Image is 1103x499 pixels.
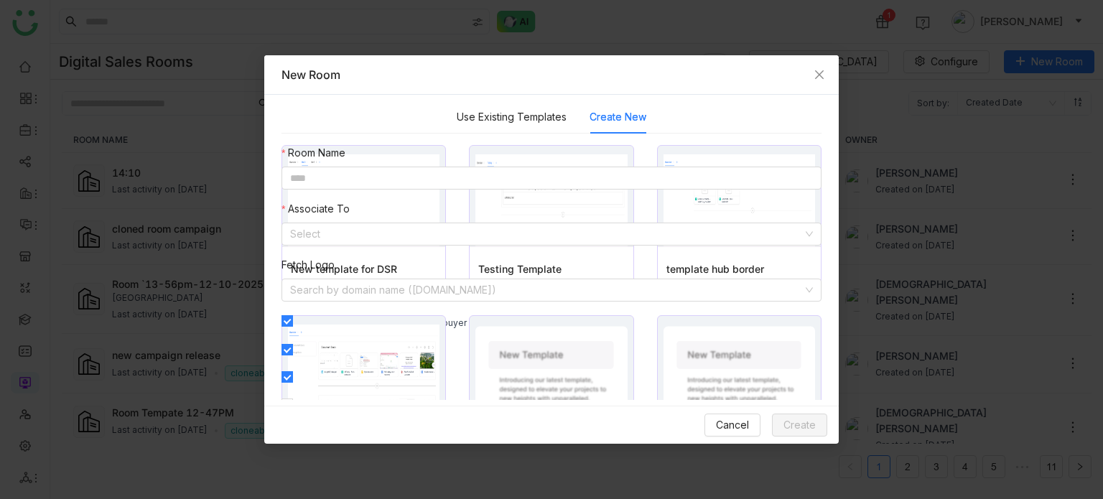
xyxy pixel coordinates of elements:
label: Fetch Logo [281,257,335,273]
span: Cancel [716,417,749,433]
img: Play [288,154,439,246]
label: Room Name [281,145,345,161]
div: template hub border [666,261,812,277]
img: Play [664,154,815,246]
div: Testing Template [478,261,624,277]
img: Play [664,325,815,416]
button: Create New [590,109,646,125]
div: New template for DSR [291,261,437,277]
button: Close [800,55,839,94]
label: Associate To [281,201,350,217]
button: Use Existing Templates [457,109,567,125]
button: Cancel [704,414,760,437]
img: Play [475,154,627,246]
img: Play [475,325,627,416]
img: Play [288,325,439,416]
div: New Room [281,67,822,83]
button: Create [772,414,827,437]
